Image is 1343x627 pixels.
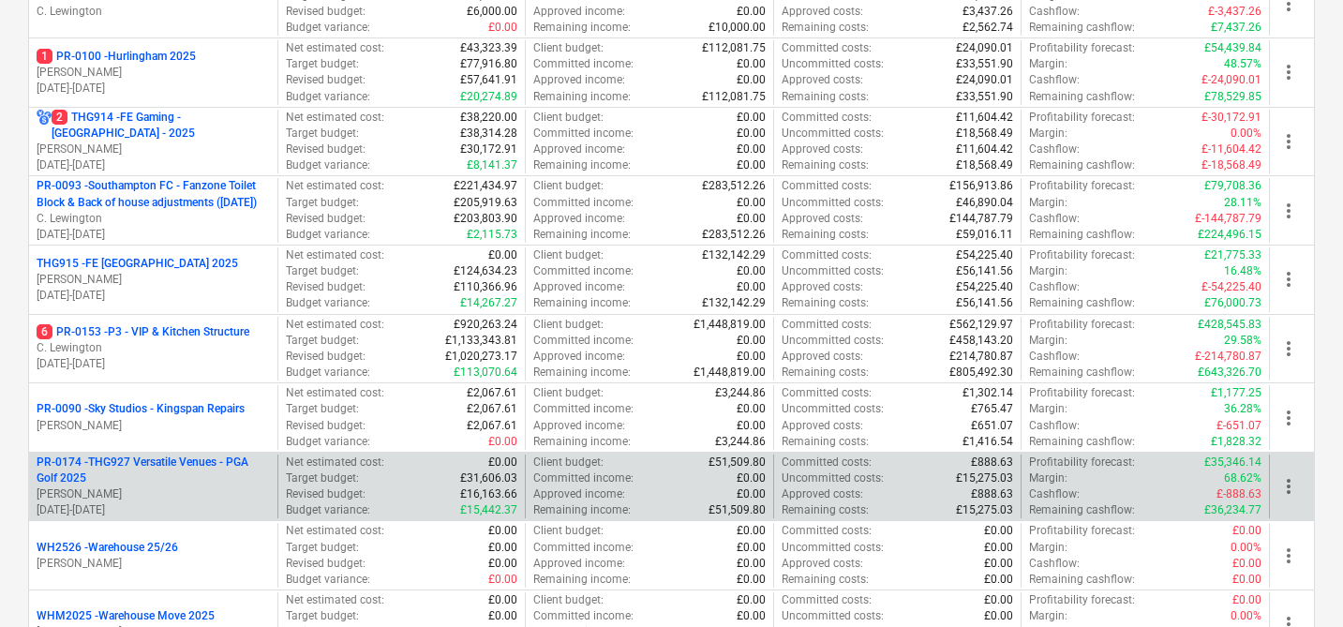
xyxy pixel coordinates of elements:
[533,227,631,243] p: Remaining income :
[782,227,869,243] p: Remaining costs :
[1277,268,1300,291] span: more_vert
[454,317,517,333] p: £920,263.24
[709,20,766,36] p: £10,000.00
[52,110,270,142] p: THG914 - FE Gaming - [GEOGRAPHIC_DATA] - 2025
[533,502,631,518] p: Remaining income :
[286,486,366,502] p: Revised budget :
[949,349,1013,365] p: £214,780.87
[37,502,270,518] p: [DATE] - [DATE]
[702,40,766,56] p: £112,081.75
[37,401,270,433] div: PR-0090 -Sky Studios - Kingspan Repairs[PERSON_NAME]
[737,110,766,126] p: £0.00
[52,110,67,125] span: 2
[488,434,517,450] p: £0.00
[709,455,766,470] p: £51,509.80
[286,247,384,263] p: Net estimated cost :
[956,157,1013,173] p: £18,568.49
[1029,247,1135,263] p: Profitability forecast :
[454,279,517,295] p: £110,366.96
[1029,72,1080,88] p: Cashflow :
[971,455,1013,470] p: £888.63
[286,418,366,434] p: Revised budget :
[533,157,631,173] p: Remaining income :
[533,349,625,365] p: Approved income :
[37,540,178,556] p: WH2526 - Warehouse 25/26
[1232,523,1261,539] p: £0.00
[533,142,625,157] p: Approved income :
[1029,227,1135,243] p: Remaining cashflow :
[1211,20,1261,36] p: £7,437.26
[37,211,270,227] p: C. Lewington
[37,227,270,243] p: [DATE] - [DATE]
[737,523,766,539] p: £0.00
[37,256,238,272] p: THG915 - FE [GEOGRAPHIC_DATA] 2025
[782,110,872,126] p: Committed costs :
[286,110,384,126] p: Net estimated cost :
[956,470,1013,486] p: £15,275.03
[37,455,270,519] div: PR-0174 -THG927 Versatile Venues - PGA Golf 2025[PERSON_NAME][DATE]-[DATE]
[782,455,872,470] p: Committed costs :
[956,89,1013,105] p: £33,551.90
[533,263,634,279] p: Committed income :
[1211,385,1261,401] p: £1,177.25
[1029,157,1135,173] p: Remaining cashflow :
[533,486,625,502] p: Approved income :
[1201,110,1261,126] p: £-30,172.91
[782,486,863,502] p: Approved costs :
[286,89,370,105] p: Budget variance :
[37,178,270,210] p: PR-0093 - Southampton FC - Fanzone Toilet Block & Back of house adjustments ([DATE])
[1201,157,1261,173] p: £-18,568.49
[962,385,1013,401] p: £1,302.14
[286,540,359,556] p: Target budget :
[1201,142,1261,157] p: £-11,604.42
[956,227,1013,243] p: £59,016.11
[37,486,270,502] p: [PERSON_NAME]
[37,288,270,304] p: [DATE] - [DATE]
[533,401,634,417] p: Committed income :
[1029,178,1135,194] p: Profitability forecast :
[488,455,517,470] p: £0.00
[37,110,270,174] div: 2THG914 -FE Gaming - [GEOGRAPHIC_DATA] - 2025[PERSON_NAME][DATE]-[DATE]
[956,110,1013,126] p: £11,604.42
[533,295,631,311] p: Remaining income :
[1204,247,1261,263] p: £21,775.33
[533,56,634,72] p: Committed income :
[782,126,884,142] p: Uncommitted costs :
[956,40,1013,56] p: £24,090.01
[460,56,517,72] p: £77,916.80
[286,470,359,486] p: Target budget :
[782,157,869,173] p: Remaining costs :
[488,247,517,263] p: £0.00
[737,72,766,88] p: £0.00
[37,455,270,486] p: PR-0174 - THG927 Versatile Venues - PGA Golf 2025
[286,56,359,72] p: Target budget :
[1224,333,1261,349] p: 29.58%
[460,502,517,518] p: £15,442.37
[782,56,884,72] p: Uncommitted costs :
[1029,502,1135,518] p: Remaining cashflow :
[1198,365,1261,381] p: £643,326.70
[286,502,370,518] p: Budget variance :
[715,385,766,401] p: £3,244.86
[782,4,863,20] p: Approved costs :
[782,523,872,539] p: Committed costs :
[1029,295,1135,311] p: Remaining cashflow :
[782,317,872,333] p: Committed costs :
[445,349,517,365] p: £1,020,273.17
[737,142,766,157] p: £0.00
[782,20,869,36] p: Remaining costs :
[737,126,766,142] p: £0.00
[460,40,517,56] p: £43,323.39
[1277,475,1300,498] span: more_vert
[737,56,766,72] p: £0.00
[971,401,1013,417] p: £765.47
[286,142,366,157] p: Revised budget :
[737,4,766,20] p: £0.00
[286,40,384,56] p: Net estimated cost :
[467,4,517,20] p: £6,000.00
[460,470,517,486] p: £31,606.03
[1277,200,1300,222] span: more_vert
[454,195,517,211] p: £205,919.63
[286,385,384,401] p: Net estimated cost :
[1029,418,1080,434] p: Cashflow :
